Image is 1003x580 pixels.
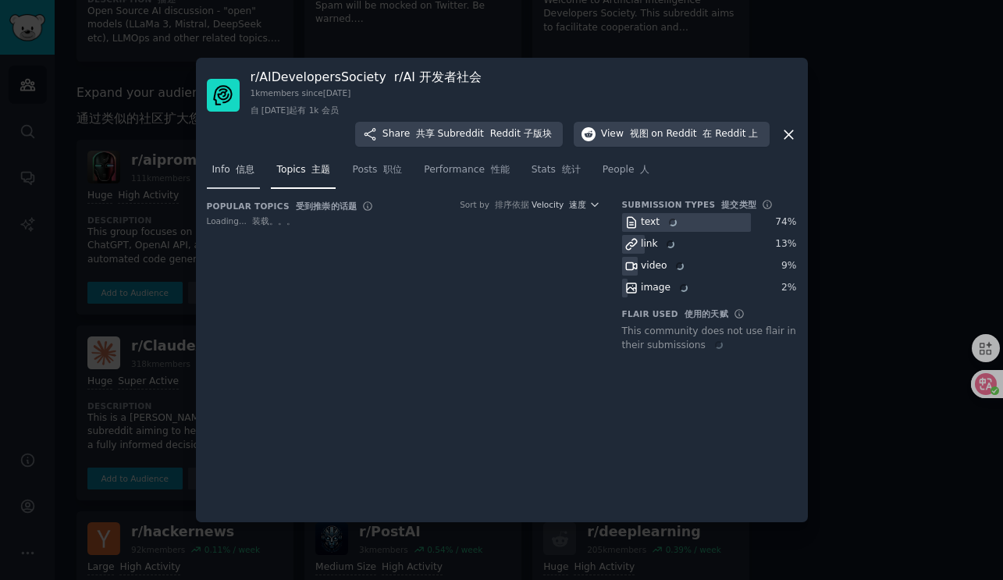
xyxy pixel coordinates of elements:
[460,199,528,210] div: Sort by
[641,281,691,295] div: image
[597,158,656,190] a: People 人
[532,199,599,210] button: Velocity 速度
[641,259,687,273] div: video
[562,164,581,175] font: 统计
[207,201,357,212] h3: Popular Topics
[276,163,330,177] span: Topics
[251,105,339,115] font: 自 [DATE]起有 1k 会员
[601,127,759,141] span: View
[251,87,482,122] div: 1k members since [DATE]
[603,163,650,177] span: People
[775,215,796,230] div: 74 %
[418,158,514,190] a: Performance 性能
[641,237,678,251] div: link
[781,259,796,273] div: 9 %
[532,199,586,210] span: Velocity
[490,128,552,139] font: Reddit 子版块
[781,281,796,295] div: 2 %
[382,127,552,141] span: Share
[569,200,586,209] font: 速度
[383,164,402,175] font: 职位
[347,158,407,190] a: Posts 职位
[622,199,757,210] h3: Submission Types
[775,237,796,251] div: 13 %
[491,164,510,175] font: 性能
[207,79,240,112] img: AIDevelopersSociety
[355,122,563,147] button: Share 共享Subreddit Reddit 子版块
[641,215,680,230] div: text
[207,158,261,190] a: Info 信息
[630,128,649,139] font: 视图
[721,200,756,209] font: 提交类型
[424,163,509,177] span: Performance
[207,215,600,226] div: Loading...
[252,216,295,226] font: 装载。。。
[622,308,728,319] h3: Flair Used
[311,164,330,175] font: 主题
[526,158,586,190] a: Stats 统计
[574,122,770,147] button: View 视图on Reddit 在 Reddit 上
[495,200,529,209] font: 排序依据
[685,309,728,318] font: 使用的天赋
[236,164,254,175] font: 信息
[212,163,255,177] span: Info
[702,128,758,139] font: 在 Reddit 上
[438,127,552,141] span: Subreddit
[640,164,649,175] font: 人
[271,158,336,190] a: Topics 主题
[394,69,482,84] font: r/AI 开发者社会
[651,127,758,141] span: on Reddit
[622,325,797,352] div: This community does not use flair in their submissions
[296,201,357,211] font: 受到推崇的话题
[416,128,435,139] font: 共享
[532,163,581,177] span: Stats
[352,163,402,177] span: Posts
[251,69,482,85] h3: r/ AIDevelopersSociety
